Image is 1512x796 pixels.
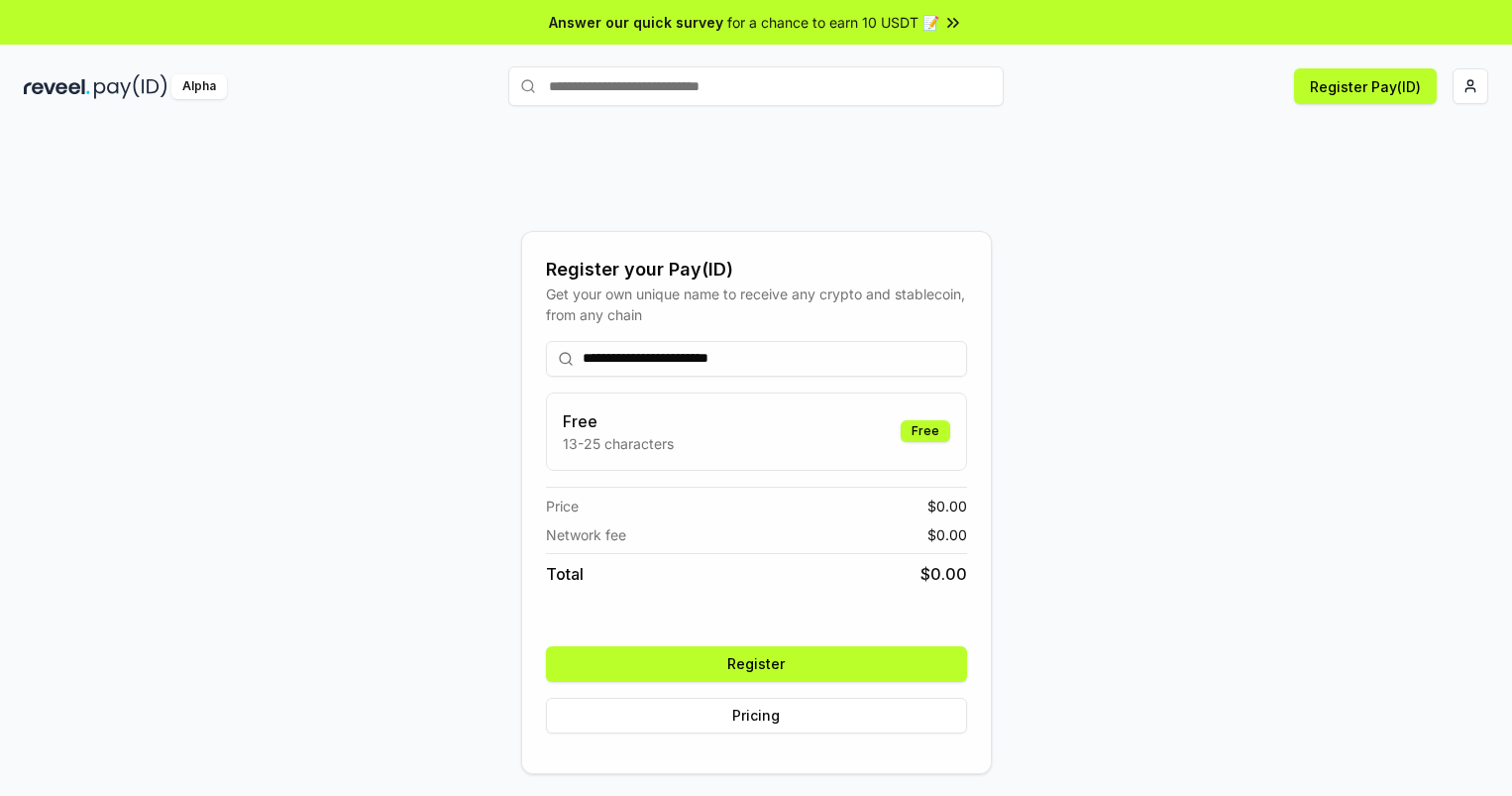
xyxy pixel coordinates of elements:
[546,524,626,545] span: Network fee
[563,409,674,433] h3: Free
[546,698,967,734] button: Pricing
[546,284,967,325] div: Get your own unique name to receive any crypto and stablecoin, from any chain
[901,420,950,442] div: Free
[171,74,227,99] div: Alpha
[727,12,939,33] span: for a chance to earn 10 USDT 📝
[1294,68,1437,104] button: Register Pay(ID)
[546,256,967,284] div: Register your Pay(ID)
[94,74,167,99] img: pay_id
[24,74,90,99] img: reveel_dark
[927,496,967,516] span: $ 0.00
[920,562,967,586] span: $ 0.00
[546,496,579,516] span: Price
[927,524,967,545] span: $ 0.00
[546,646,967,682] button: Register
[549,12,723,33] span: Answer our quick survey
[546,562,584,586] span: Total
[563,433,674,454] p: 13-25 characters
